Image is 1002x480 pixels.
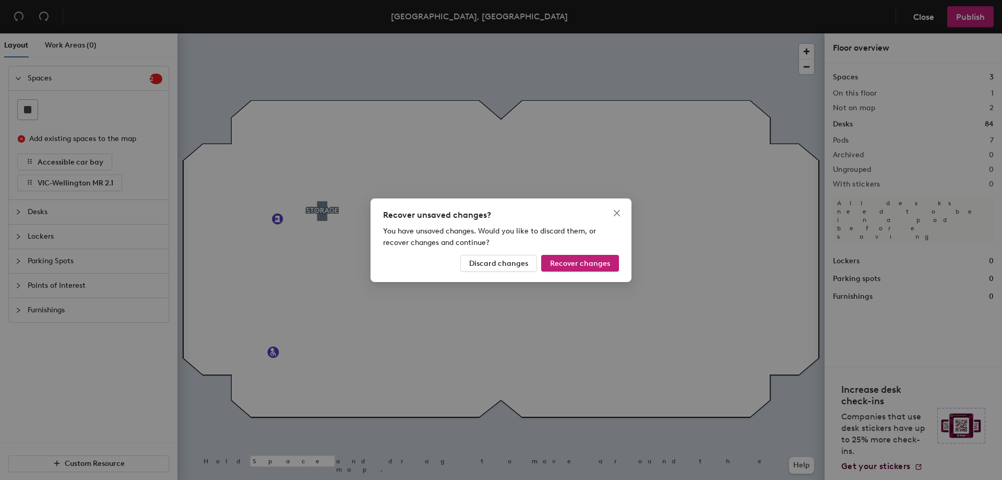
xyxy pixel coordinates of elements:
[609,205,625,221] button: Close
[550,259,610,267] span: Recover changes
[383,227,596,247] span: You have unsaved changes. Would you like to discard them, or recover changes and continue?
[383,209,619,221] div: Recover unsaved changes?
[460,255,537,272] button: Discard changes
[613,209,621,217] span: close
[609,209,625,217] span: Close
[469,259,528,267] span: Discard changes
[541,255,619,272] button: Recover changes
